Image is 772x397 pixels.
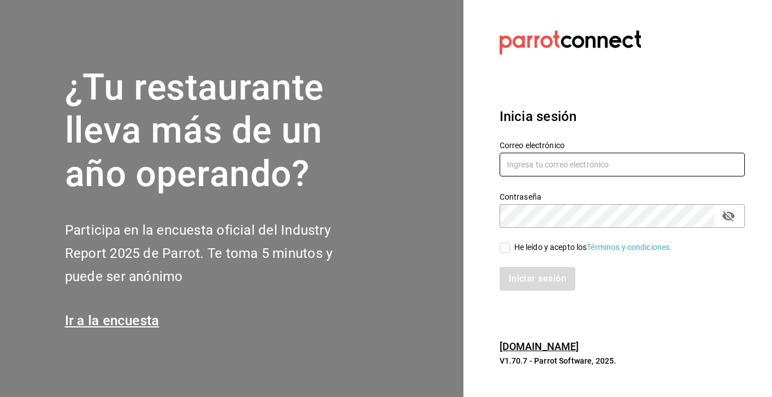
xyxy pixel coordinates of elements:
button: passwordField [719,206,738,226]
h3: Inicia sesión [500,106,745,127]
input: Ingresa tu correo electrónico [500,153,745,176]
h2: Participa en la encuesta oficial del Industry Report 2025 de Parrot. Te toma 5 minutos y puede se... [65,219,370,288]
a: Ir a la encuesta [65,313,159,329]
label: Contraseña [500,192,745,200]
h1: ¿Tu restaurante lleva más de un año operando? [65,66,370,196]
a: Términos y condiciones. [587,243,672,252]
p: V1.70.7 - Parrot Software, 2025. [500,355,745,366]
label: Correo electrónico [500,141,745,149]
div: He leído y acepto los [514,241,673,253]
a: [DOMAIN_NAME] [500,340,579,352]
